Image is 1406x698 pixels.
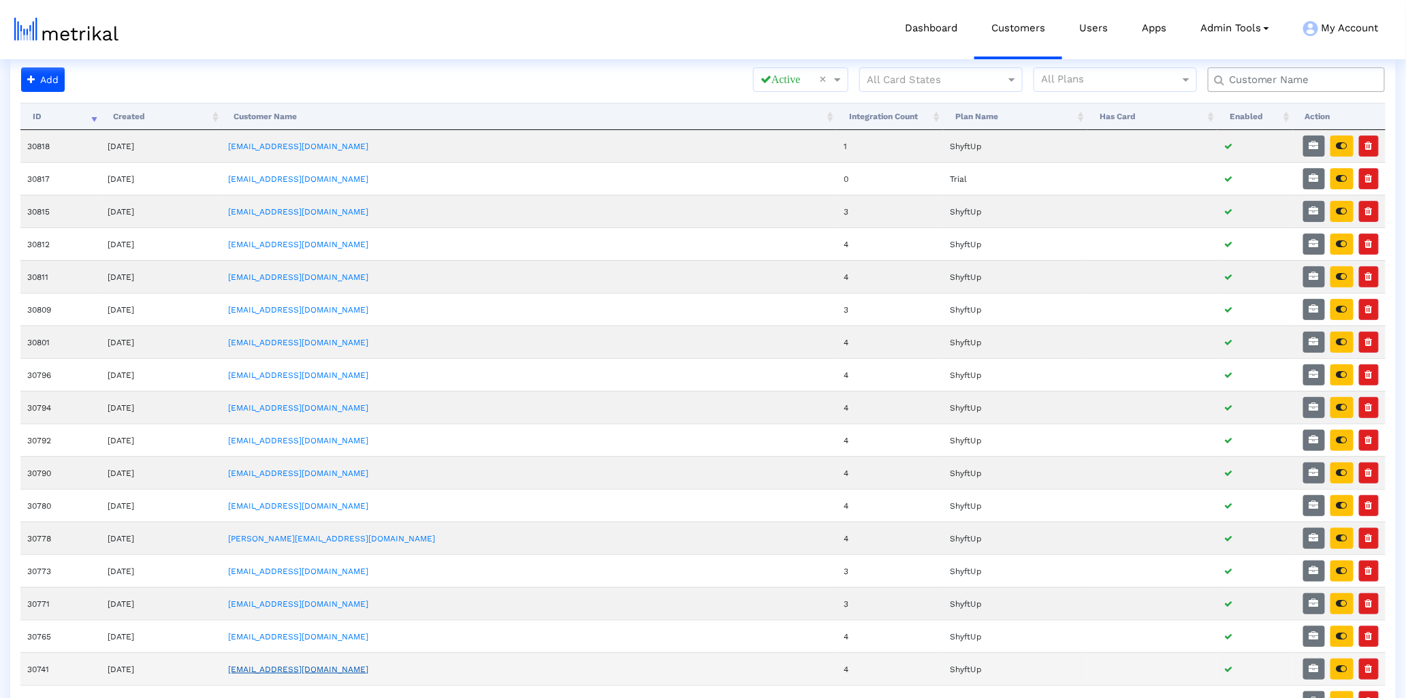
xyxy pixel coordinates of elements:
td: 4 [837,424,943,456]
td: [DATE] [101,162,222,195]
td: ShyftUp [943,227,1087,260]
td: 4 [837,260,943,293]
th: Customer Name: activate to sort column ascending [222,103,837,130]
td: ShyftUp [943,554,1087,587]
span: Clear all [819,72,831,88]
td: 30792 [20,424,101,456]
td: [DATE] [101,391,222,424]
a: [EMAIL_ADDRESS][DOMAIN_NAME] [229,403,369,413]
input: Customer Name [1219,73,1379,87]
input: All Card States [867,72,991,89]
td: [DATE] [101,620,222,652]
td: ShyftUp [943,195,1087,227]
td: [DATE] [101,522,222,554]
td: 3 [837,554,943,587]
td: 30811 [20,260,101,293]
td: [DATE] [101,358,222,391]
td: ShyftUp [943,130,1087,162]
td: ShyftUp [943,489,1087,522]
td: 30741 [20,652,101,685]
a: [EMAIL_ADDRESS][DOMAIN_NAME] [229,142,369,151]
td: 3 [837,587,943,620]
td: [DATE] [101,326,222,358]
img: my-account-menu-icon.png [1303,21,1318,36]
td: ShyftUp [943,587,1087,620]
td: 4 [837,391,943,424]
a: [EMAIL_ADDRESS][DOMAIN_NAME] [229,338,369,347]
td: ShyftUp [943,391,1087,424]
td: ShyftUp [943,620,1087,652]
a: [EMAIL_ADDRESS][DOMAIN_NAME] [229,240,369,249]
td: 4 [837,489,943,522]
td: [DATE] [101,130,222,162]
td: ShyftUp [943,260,1087,293]
td: ShyftUp [943,522,1087,554]
th: Action [1293,103,1386,130]
button: Add [21,67,65,92]
td: 30812 [20,227,101,260]
td: 30778 [20,522,101,554]
td: 30773 [20,554,101,587]
a: [PERSON_NAME][EMAIL_ADDRESS][DOMAIN_NAME] [229,534,436,543]
td: 30817 [20,162,101,195]
td: ShyftUp [943,358,1087,391]
td: 4 [837,358,943,391]
td: 4 [837,326,943,358]
td: 4 [837,522,943,554]
a: [EMAIL_ADDRESS][DOMAIN_NAME] [229,665,369,674]
a: [EMAIL_ADDRESS][DOMAIN_NAME] [229,174,369,184]
a: [EMAIL_ADDRESS][DOMAIN_NAME] [229,632,369,641]
th: Plan Name: activate to sort column ascending [943,103,1087,130]
td: 0 [837,162,943,195]
th: Has Card: activate to sort column ascending [1087,103,1217,130]
td: [DATE] [101,554,222,587]
td: [DATE] [101,227,222,260]
input: All Plans [1041,72,1182,89]
td: 30771 [20,587,101,620]
a: [EMAIL_ADDRESS][DOMAIN_NAME] [229,207,369,217]
th: Enabled: activate to sort column ascending [1217,103,1293,130]
td: 30796 [20,358,101,391]
td: [DATE] [101,489,222,522]
a: [EMAIL_ADDRESS][DOMAIN_NAME] [229,469,369,478]
td: 30790 [20,456,101,489]
td: 3 [837,195,943,227]
a: [EMAIL_ADDRESS][DOMAIN_NAME] [229,599,369,609]
a: [EMAIL_ADDRESS][DOMAIN_NAME] [229,370,369,380]
td: ShyftUp [943,293,1087,326]
a: [EMAIL_ADDRESS][DOMAIN_NAME] [229,305,369,315]
td: [DATE] [101,260,222,293]
a: [EMAIL_ADDRESS][DOMAIN_NAME] [229,436,369,445]
td: 4 [837,227,943,260]
td: ShyftUp [943,652,1087,685]
td: ShyftUp [943,424,1087,456]
td: 30809 [20,293,101,326]
td: 30780 [20,489,101,522]
td: 4 [837,652,943,685]
td: 30818 [20,130,101,162]
td: [DATE] [101,293,222,326]
td: Trial [943,162,1087,195]
td: [DATE] [101,456,222,489]
td: [DATE] [101,424,222,456]
td: 30794 [20,391,101,424]
td: 30815 [20,195,101,227]
td: 30765 [20,620,101,652]
a: [EMAIL_ADDRESS][DOMAIN_NAME] [229,272,369,282]
td: 3 [837,293,943,326]
a: [EMAIL_ADDRESS][DOMAIN_NAME] [229,567,369,576]
th: ID: activate to sort column ascending [20,103,101,130]
td: [DATE] [101,587,222,620]
td: ShyftUp [943,326,1087,358]
td: 30801 [20,326,101,358]
td: [DATE] [101,195,222,227]
td: 4 [837,456,943,489]
a: [EMAIL_ADDRESS][DOMAIN_NAME] [229,501,369,511]
td: 1 [837,130,943,162]
th: Integration Count: activate to sort column ascending [837,103,943,130]
td: ShyftUp [943,456,1087,489]
td: 4 [837,620,943,652]
td: [DATE] [101,652,222,685]
th: Created: activate to sort column ascending [101,103,222,130]
img: metrical-logo-light.png [14,18,118,41]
